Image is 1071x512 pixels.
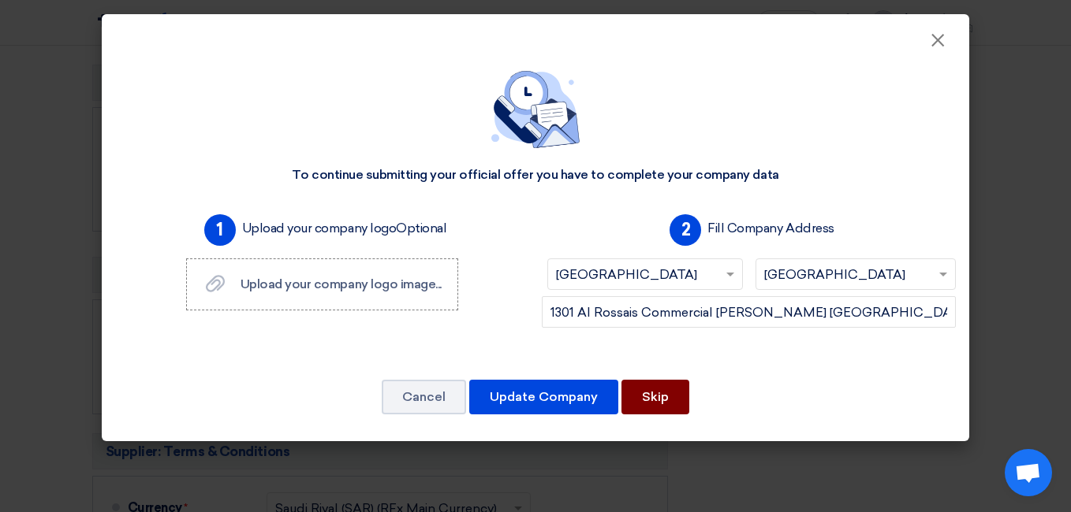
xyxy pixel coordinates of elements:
[396,221,446,236] span: Optional
[469,380,618,414] button: Update Company
[930,28,946,60] span: ×
[917,25,958,57] button: Close
[242,219,447,238] label: Upload your company logo
[621,380,689,414] button: Skip
[241,276,442,291] span: Upload your company logo image...
[670,214,701,246] span: 2
[491,71,580,148] img: empty_state_contact.svg
[382,380,466,414] button: Cancel
[1005,449,1052,496] a: Open chat
[204,214,236,246] span: 1
[542,296,956,328] input: Add company main address
[707,219,834,238] label: Fill Company Address
[292,167,778,184] div: To continue submitting your official offer you have to complete your company data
